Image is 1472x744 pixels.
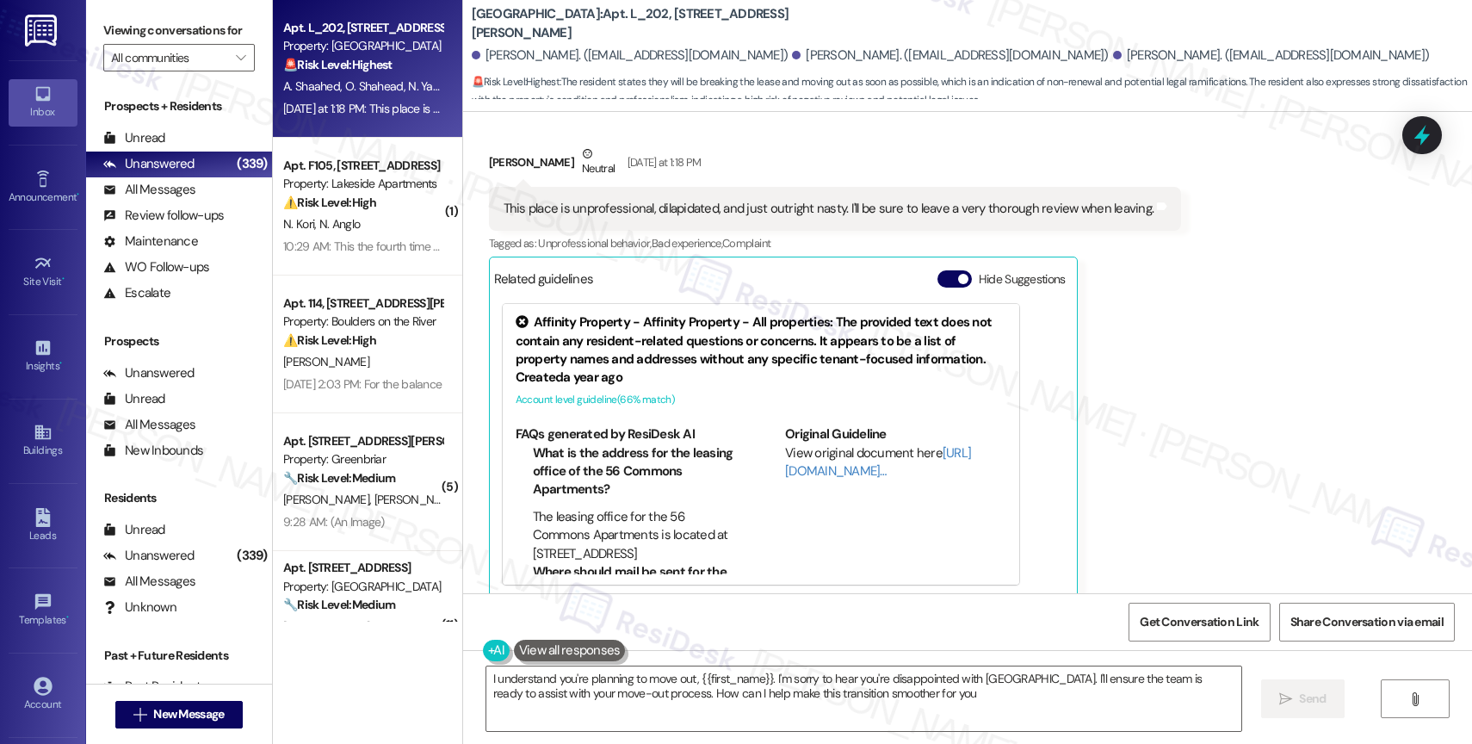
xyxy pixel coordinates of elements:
div: Maintenance [103,232,198,251]
div: Apt. [STREET_ADDRESS][PERSON_NAME] [283,432,442,450]
div: Related guidelines [494,270,594,295]
div: Prospects + Residents [86,97,272,115]
strong: 🔧 Risk Level: Medium [283,597,395,612]
li: The leasing office for the 56 Commons Apartments is located at [STREET_ADDRESS] [533,508,737,563]
div: Unread [103,129,165,147]
button: Get Conversation Link [1129,603,1270,642]
div: Unanswered [103,155,195,173]
a: Site Visit • [9,249,77,295]
i:  [1279,692,1292,706]
li: Where should mail be sent for the 56 Commons Apartments II? [533,563,737,600]
div: [PERSON_NAME]. ([EMAIL_ADDRESS][DOMAIN_NAME]) [1113,46,1430,65]
span: O. Shahead [344,78,408,94]
span: [PERSON_NAME] [283,354,369,369]
div: WO Follow-ups [103,258,209,276]
div: Apt. 114, [STREET_ADDRESS][PERSON_NAME] [283,294,442,313]
span: [PERSON_NAME] [283,492,374,507]
div: View original document here [785,444,1006,481]
div: Created a year ago [516,369,1006,387]
div: Property: Boulders on the River [283,313,442,331]
span: • [66,611,69,623]
div: Apt. L_202, [STREET_ADDRESS][PERSON_NAME] [283,19,442,37]
div: Apt. F105, [STREET_ADDRESS] [283,157,442,175]
div: [DATE] at 1:18 PM: This place is unprofessional, dilapidated, and just outright nasty. I'll be su... [283,101,966,116]
div: Neutral [578,145,618,181]
i:  [236,51,245,65]
b: [GEOGRAPHIC_DATA]: Apt. L_202, [STREET_ADDRESS][PERSON_NAME] [472,5,816,42]
span: Send [1299,690,1326,708]
div: Property: [GEOGRAPHIC_DATA] [283,578,442,596]
div: All Messages [103,181,195,199]
div: Affinity Property - Affinity Property - All properties: The provided text does not contain any re... [516,313,1006,369]
span: N. Yassir [408,78,449,94]
strong: 🚨 Risk Level: Highest [472,75,560,89]
div: Prospects [86,332,272,350]
div: (339) [232,542,271,569]
div: Review follow-ups [103,207,224,225]
div: All Messages [103,573,195,591]
div: [DATE] 2:03 PM: For the balance [283,376,442,392]
span: • [77,189,79,201]
div: Past Residents [103,678,207,696]
span: [PERSON_NAME] [374,492,460,507]
span: [PERSON_NAME] [283,619,369,635]
span: • [59,357,62,369]
div: Unread [103,521,165,539]
div: Account level guideline ( 66 % match) [516,391,1006,409]
span: Get Conversation Link [1140,613,1259,631]
strong: 🔧 Risk Level: Medium [283,470,395,486]
span: N. Kori [283,216,319,232]
span: Complaint [722,236,770,251]
span: Share Conversation via email [1290,613,1444,631]
strong: 🚨 Risk Level: Highest [283,57,393,72]
div: Property: Lakeside Apartments [283,175,442,193]
div: (339) [232,151,271,177]
div: Property: Greenbriar [283,450,442,468]
div: Past + Future Residents [86,647,272,665]
label: Hide Suggestions [979,270,1066,288]
div: [PERSON_NAME] [489,145,1182,187]
i:  [133,708,146,722]
input: All communities [111,44,227,71]
div: [PERSON_NAME]. ([EMAIL_ADDRESS][DOMAIN_NAME]) [472,46,789,65]
span: A. Shaahed [283,78,345,94]
div: Property: [GEOGRAPHIC_DATA] [283,37,442,55]
strong: ⚠️ Risk Level: High [283,332,376,348]
a: Templates • [9,587,77,634]
a: Insights • [9,333,77,380]
a: Account [9,672,77,718]
div: Tagged as: [489,231,1182,256]
button: New Message [115,701,243,728]
span: Unprofessional behavior , [538,236,651,251]
div: Unread [103,390,165,408]
div: New Inbounds [103,442,203,460]
div: Apt. [STREET_ADDRESS] [283,559,442,577]
b: FAQs generated by ResiDesk AI [516,425,695,443]
a: Leads [9,503,77,549]
button: Share Conversation via email [1279,603,1455,642]
div: Residents [86,489,272,507]
label: Viewing conversations for [103,17,255,44]
img: ResiDesk Logo [25,15,60,46]
div: Unanswered [103,547,195,565]
a: [URL][DOMAIN_NAME]… [785,444,971,480]
i:  [1408,692,1421,706]
div: [PERSON_NAME]. ([EMAIL_ADDRESS][DOMAIN_NAME]) [792,46,1109,65]
div: All Messages [103,416,195,434]
button: Send [1261,679,1345,718]
div: 9:28 AM: (An Image) [283,514,385,530]
div: Unknown [103,598,176,617]
textarea: I understand you're planning to move out, {{first_name}}. I'm sorry to hear you're disappointed w... [486,666,1241,731]
span: • [62,273,65,285]
div: Escalate [103,284,170,302]
div: Unanswered [103,364,195,382]
a: Buildings [9,418,77,464]
span: : The resident states they will be breaking the lease and moving out as soon as possible, which i... [472,73,1472,110]
li: What is the address for the leasing office of the 56 Commons Apartments? [533,444,737,499]
b: Original Guideline [785,425,887,443]
span: Bad experience , [652,236,722,251]
span: New Message [153,705,224,723]
strong: ⚠️ Risk Level: High [283,195,376,210]
div: [DATE] at 1:18 PM [623,153,702,171]
a: Inbox [9,79,77,126]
